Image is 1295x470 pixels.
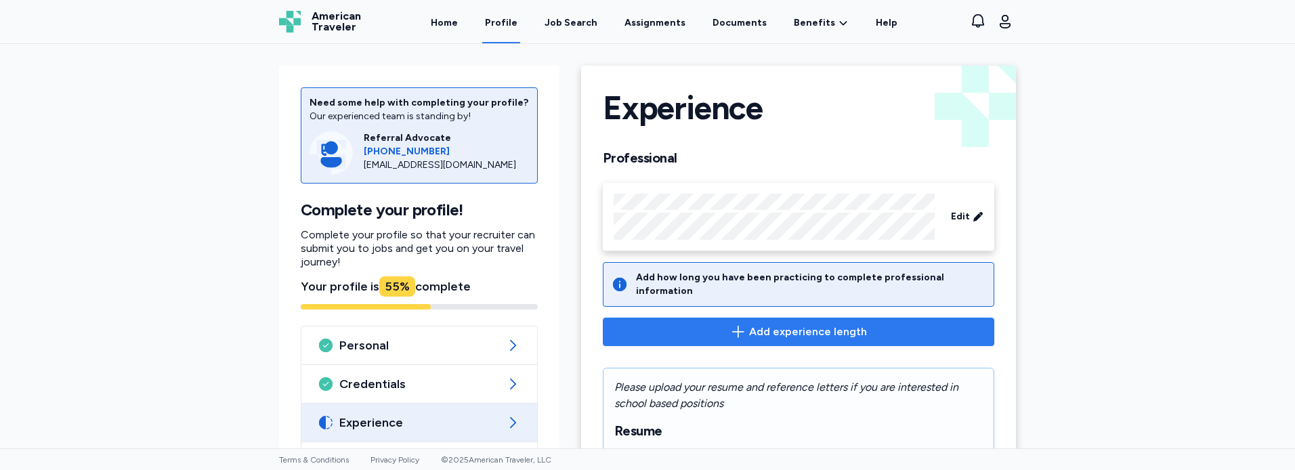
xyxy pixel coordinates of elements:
span: Benefits [794,16,835,30]
div: Referral Advocate [364,131,529,145]
p: Complete your profile so that your recruiter can submit you to jobs and get you on your travel jo... [301,228,538,269]
button: Add experience length [603,318,994,346]
a: Privacy Policy [370,455,419,465]
div: 55 % [379,276,415,297]
a: Profile [482,1,520,43]
span: American Traveler [312,11,361,33]
h2: Professional [603,150,994,167]
div: Our experienced team is standing by! [310,110,529,123]
img: Consultant [310,131,353,175]
div: Please upload your resume and reference letters if you are interested in school based positions [614,379,983,412]
div: Job Search [545,16,597,30]
div: Your profile is complete [301,277,538,296]
div: [EMAIL_ADDRESS][DOMAIN_NAME] [364,158,529,172]
h1: Experience [603,87,763,128]
span: Credentials [339,376,499,392]
div: Need some help with completing your profile? [310,96,529,110]
span: Edit [951,210,970,223]
a: [PHONE_NUMBER] [364,145,529,158]
img: Logo [279,11,301,33]
h1: Complete your profile! [301,200,538,220]
div: Edit [603,183,994,251]
span: Personal [339,337,499,354]
span: © 2025 American Traveler, LLC [441,455,551,465]
h2: Resume [614,423,983,440]
span: Add experience length [749,324,867,340]
a: Benefits [794,16,849,30]
a: Terms & Conditions [279,455,349,465]
span: Experience [339,414,499,431]
div: Add how long you have been practicing to complete professional information [636,271,985,298]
